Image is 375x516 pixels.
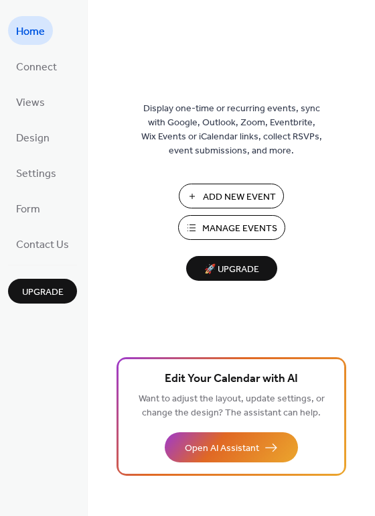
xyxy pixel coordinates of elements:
[16,92,45,113] span: Views
[8,123,58,151] a: Design
[203,190,276,204] span: Add New Event
[202,222,277,236] span: Manage Events
[185,442,259,456] span: Open AI Assistant
[8,229,77,258] a: Contact Us
[186,256,277,281] button: 🚀 Upgrade
[8,16,53,45] a: Home
[194,261,269,279] span: 🚀 Upgrade
[8,87,53,116] a: Views
[179,184,284,208] button: Add New Event
[16,21,45,42] span: Home
[22,285,64,300] span: Upgrade
[178,215,285,240] button: Manage Events
[165,432,298,462] button: Open AI Assistant
[8,158,64,187] a: Settings
[165,370,298,389] span: Edit Your Calendar with AI
[139,390,325,422] span: Want to adjust the layout, update settings, or change the design? The assistant can help.
[8,279,77,304] button: Upgrade
[16,128,50,149] span: Design
[16,235,69,255] span: Contact Us
[141,102,322,158] span: Display one-time or recurring events, sync with Google, Outlook, Zoom, Eventbrite, Wix Events or ...
[16,199,40,220] span: Form
[16,57,57,78] span: Connect
[16,164,56,184] span: Settings
[8,52,65,80] a: Connect
[8,194,48,222] a: Form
